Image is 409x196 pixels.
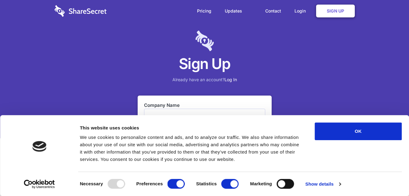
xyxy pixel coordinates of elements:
[224,77,237,82] a: Log In
[191,2,217,20] a: Pricing
[144,102,265,109] label: Company Name
[250,181,272,186] strong: Marketing
[288,2,315,20] a: Login
[55,5,107,17] img: logo-wordmark-white-trans-d4663122ce5f474addd5e946df7df03e33cb6a1c49d2221995e7729f52c070b2.svg
[196,31,214,51] img: logo-lt-purple-60x68@2x-c671a683ea72a1d466fb5d642181eefbee81c4e10ba9aed56c8e1d7e762e8086.png
[80,134,301,163] div: We use cookies to personalize content and ads, and to analyze our traffic. We also share informat...
[13,180,66,189] a: Usercentrics Cookiebot - opens in a new window
[32,141,46,152] img: logo
[136,181,163,186] strong: Preferences
[80,181,103,186] strong: Necessary
[80,124,301,132] div: This website uses cookies
[196,181,217,186] strong: Statistics
[315,122,402,140] button: OK
[316,5,355,17] a: Sign Up
[305,180,341,189] a: Show details
[259,2,287,20] a: Contact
